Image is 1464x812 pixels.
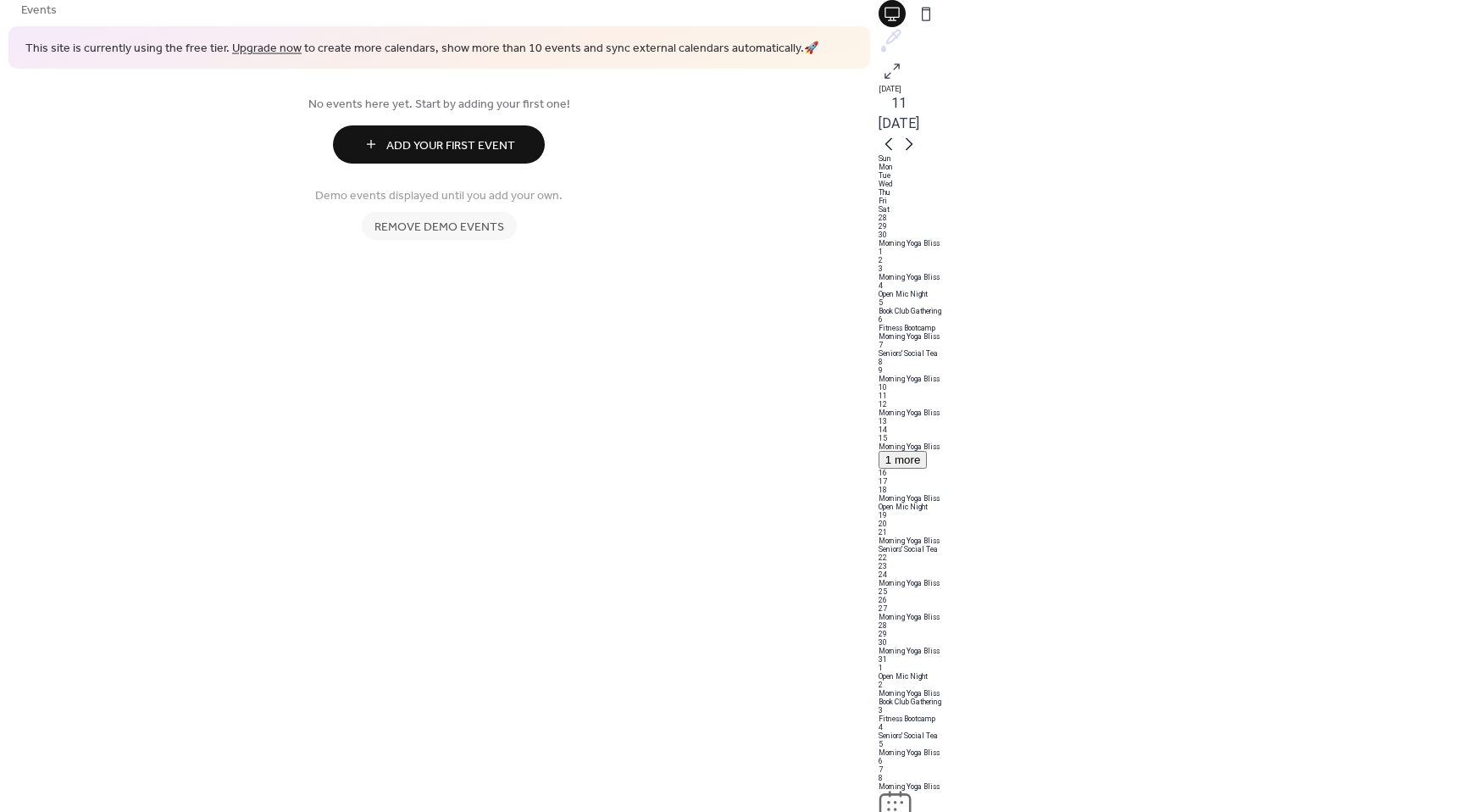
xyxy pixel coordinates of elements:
[879,434,1464,442] div: 15
[879,469,1464,477] div: 16
[879,188,1464,197] div: Thu
[879,562,1464,570] div: 23
[879,214,1464,222] div: 28
[879,647,1464,655] div: Morning Yoga Bliss
[879,570,1464,579] div: 24
[879,442,1464,451] div: Morning Yoga Bliss
[879,748,1464,757] div: Morning Yoga Bliss
[879,205,1464,214] div: Sat
[879,765,1464,774] div: 7
[879,655,1464,664] div: 31
[879,163,1464,171] div: Mon
[879,715,1464,723] div: Fitness Bootcamp
[879,545,1464,553] div: Seniors' Social Tea
[879,349,1464,358] div: Seniors' Social Tea
[879,740,1464,748] div: 5
[879,528,1464,537] div: 21
[25,41,818,58] span: This site is currently using the free tier. to create more calendars, show more than 10 events an...
[873,89,925,138] button: 11[DATE]
[879,731,1464,740] div: Seniors' Social Tea
[879,621,1464,630] div: 28
[315,186,563,204] span: Demo events displayed until you add your own.
[879,511,1464,520] div: 19
[879,537,1464,545] div: Morning Yoga Bliss
[879,579,1464,587] div: Morning Yoga Bliss
[21,95,857,113] span: No events here yet. Start by adding your first one!
[879,417,1464,425] div: 13
[879,672,1464,681] div: Open Mic Night
[879,613,1464,621] div: Morning Yoga Bliss
[879,222,1464,231] div: 29
[879,604,1464,613] div: 27
[879,375,1464,383] div: Morning Yoga Bliss
[879,281,1464,290] div: 4
[879,332,1464,341] div: Morning Yoga Bliss
[879,307,1464,315] div: Book Club Gathering
[879,520,1464,528] div: 20
[879,383,1464,392] div: 10
[879,409,1464,417] div: Morning Yoga Bliss
[879,197,1464,205] div: Fri
[879,681,1464,689] div: 2
[879,782,1464,791] div: Morning Yoga Bliss
[879,256,1464,264] div: 2
[879,503,1464,511] div: Open Mic Night
[879,774,1464,782] div: 8
[879,324,1464,332] div: Fitness Bootcamp
[879,264,1464,273] div: 3
[879,358,1464,366] div: 8
[879,587,1464,596] div: 25
[879,392,1464,400] div: 11
[879,723,1464,731] div: 4
[879,273,1464,281] div: Morning Yoga Bliss
[333,125,545,164] button: Add Your First Event
[879,630,1464,638] div: 29
[879,290,1464,298] div: Open Mic Night
[879,757,1464,765] div: 6
[879,706,1464,715] div: 3
[879,298,1464,307] div: 5
[879,477,1464,486] div: 17
[879,486,1464,494] div: 18
[879,400,1464,409] div: 12
[386,136,515,154] span: Add Your First Event
[879,664,1464,672] div: 1
[232,37,302,60] a: Upgrade now
[879,689,1464,698] div: Morning Yoga Bliss
[879,341,1464,349] div: 7
[879,239,1464,247] div: Morning Yoga Bliss
[879,494,1464,503] div: Morning Yoga Bliss
[879,180,1464,188] div: Wed
[879,247,1464,256] div: 1
[362,212,517,240] button: Remove demo events
[879,638,1464,647] div: 30
[879,425,1464,434] div: 14
[879,553,1464,562] div: 22
[879,85,1464,93] div: [DATE]
[21,125,857,164] a: Add Your First Event
[374,218,504,236] span: Remove demo events
[879,366,1464,375] div: 9
[879,596,1464,604] div: 26
[879,451,927,469] button: 1 more
[879,231,1464,239] div: 30
[879,154,1464,163] div: Sun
